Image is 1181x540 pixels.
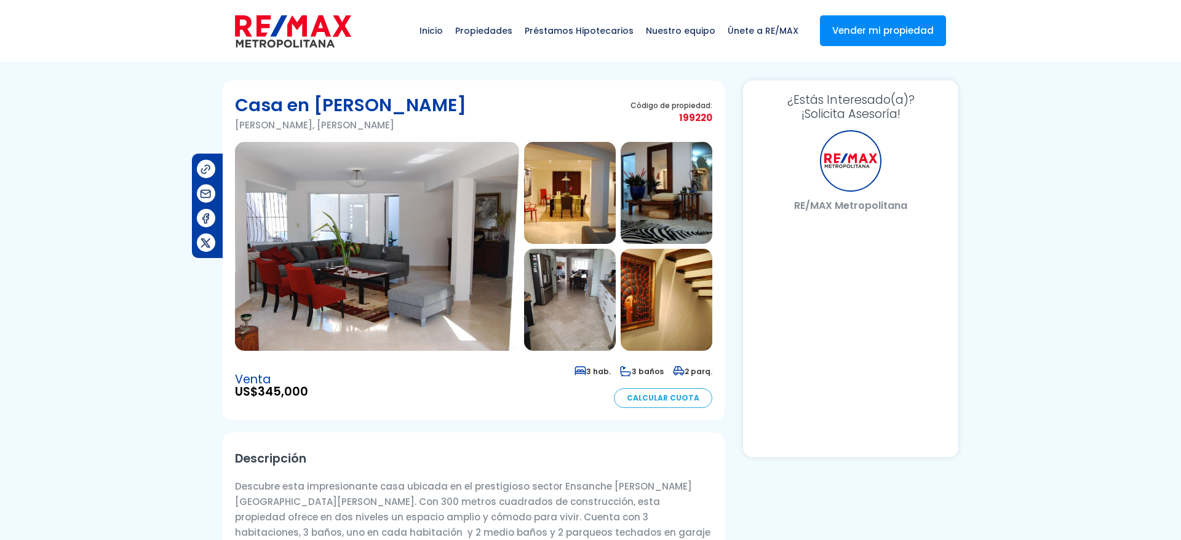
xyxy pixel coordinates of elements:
[235,374,308,386] span: Venta
[199,163,212,176] img: Compartir
[673,366,712,377] span: 2 parq.
[820,15,946,46] a: Vender mi propiedad
[413,12,449,49] span: Inicio
[524,142,616,244] img: Casa en Julieta Morales
[621,142,712,244] img: Casa en Julieta Morales
[524,249,616,351] img: Casa en Julieta Morales
[640,12,722,49] span: Nuestro equipo
[235,386,308,398] span: US$
[755,198,946,213] p: RE/MAX Metropolitana
[621,249,712,351] img: Casa en Julieta Morales
[235,117,466,133] p: [PERSON_NAME], [PERSON_NAME]
[630,110,712,125] span: 199220
[630,101,712,110] span: Código de propiedad:
[614,388,712,408] a: Calcular Cuota
[755,222,946,445] iframe: Form 0
[755,93,946,107] span: ¿Estás Interesado(a)?
[235,93,466,117] h1: Casa en [PERSON_NAME]
[620,366,664,377] span: 3 baños
[235,142,519,351] img: Casa en Julieta Morales
[199,237,212,249] img: Compartir
[820,130,881,192] div: RE/MAX Metropolitana
[722,12,805,49] span: Únete a RE/MAX
[199,187,212,200] img: Compartir
[755,93,946,121] h3: ¡Solicita Asesoría!
[519,12,640,49] span: Préstamos Hipotecarios
[449,12,519,49] span: Propiedades
[199,212,212,225] img: Compartir
[235,445,712,472] h2: Descripción
[258,383,308,400] span: 345,000
[575,366,611,377] span: 3 hab.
